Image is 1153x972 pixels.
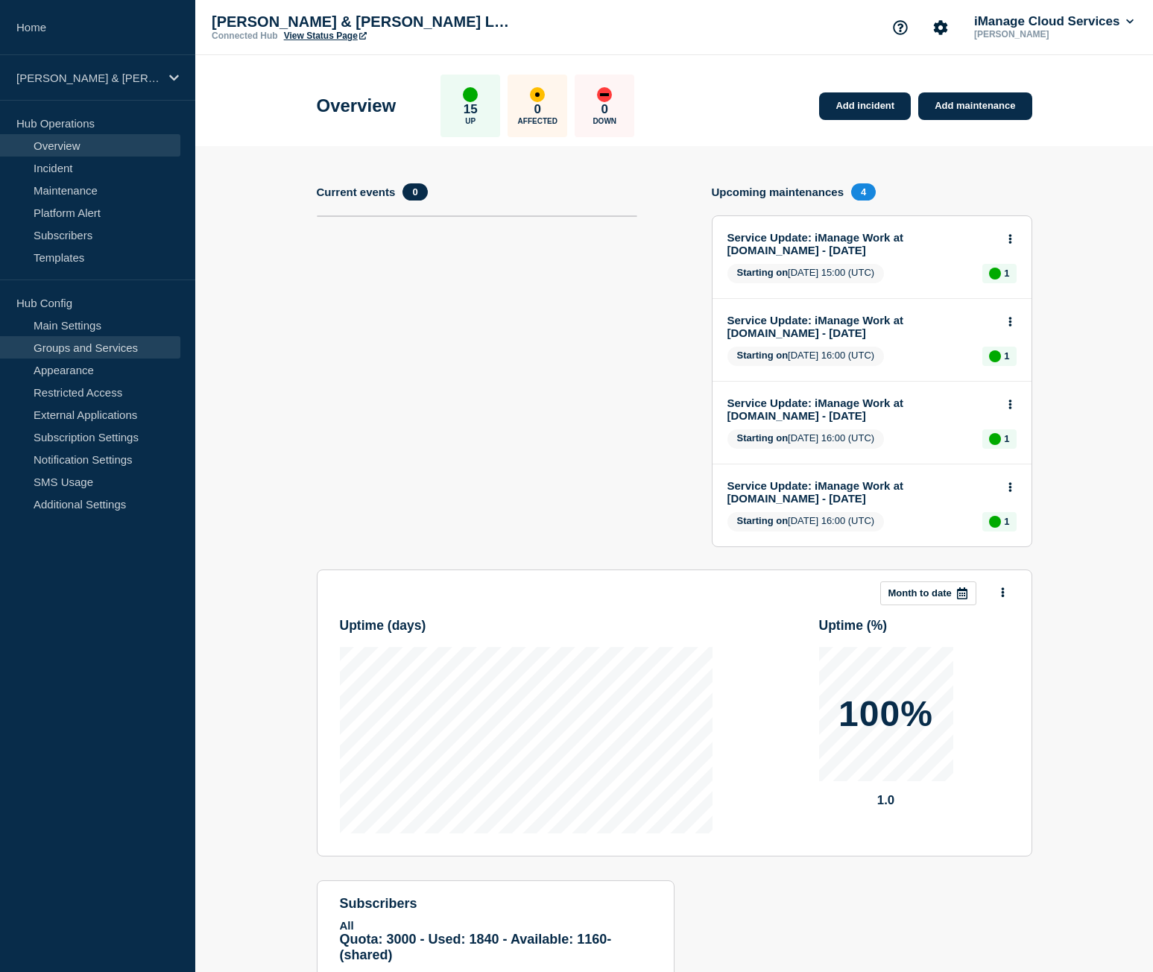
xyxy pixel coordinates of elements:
[601,102,608,117] p: 0
[340,919,651,932] p: All
[737,267,789,278] span: Starting on
[340,618,426,634] h3: Uptime ( days )
[1004,516,1009,527] p: 1
[530,87,545,102] div: affected
[1004,433,1009,444] p: 1
[819,793,953,808] p: 1.0
[819,92,911,120] a: Add incident
[819,618,888,634] h3: Uptime ( % )
[727,264,885,283] span: [DATE] 15:00 (UTC)
[463,87,478,102] div: up
[712,186,844,198] h4: Upcoming maintenances
[989,516,1001,528] div: up
[212,13,510,31] p: [PERSON_NAME] & [PERSON_NAME] LLP (PROD) (e-4476)
[465,117,476,125] p: Up
[880,581,976,605] button: Month to date
[212,31,278,41] p: Connected Hub
[989,268,1001,280] div: up
[593,117,616,125] p: Down
[534,102,541,117] p: 0
[727,314,996,339] a: Service Update: iManage Work at [DOMAIN_NAME] - [DATE]
[925,12,956,43] button: Account settings
[727,397,996,422] a: Service Update: iManage Work at [DOMAIN_NAME] - [DATE]
[838,696,933,732] p: 100%
[851,183,876,201] span: 4
[918,92,1032,120] a: Add maintenance
[885,12,916,43] button: Support
[737,350,789,361] span: Starting on
[317,186,396,198] h4: Current events
[464,102,478,117] p: 15
[1004,350,1009,362] p: 1
[317,95,397,116] h1: Overview
[284,31,367,41] a: View Status Page
[989,433,1001,445] div: up
[402,183,427,201] span: 0
[727,231,996,256] a: Service Update: iManage Work at [DOMAIN_NAME] - [DATE]
[518,117,557,125] p: Affected
[727,512,885,531] span: [DATE] 16:00 (UTC)
[1004,268,1009,279] p: 1
[989,350,1001,362] div: up
[16,72,159,84] p: [PERSON_NAME] & [PERSON_NAME] LLP (PROD) (e-4476)
[727,479,996,505] a: Service Update: iManage Work at [DOMAIN_NAME] - [DATE]
[340,932,612,962] span: Quota: 3000 - Used: 1840 - Available: 1160 - (shared)
[727,429,885,449] span: [DATE] 16:00 (UTC)
[888,587,952,599] p: Month to date
[340,896,651,912] h4: subscribers
[737,432,789,444] span: Starting on
[727,347,885,366] span: [DATE] 16:00 (UTC)
[597,87,612,102] div: down
[971,14,1137,29] button: iManage Cloud Services
[737,515,789,526] span: Starting on
[971,29,1126,40] p: [PERSON_NAME]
